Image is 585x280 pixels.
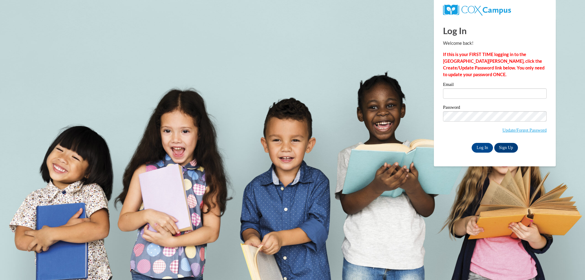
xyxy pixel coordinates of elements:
[443,52,544,77] strong: If this is your FIRST TIME logging in to the [GEOGRAPHIC_DATA][PERSON_NAME], click the Create/Upd...
[443,7,511,12] a: COX Campus
[502,128,547,133] a: Update/Forgot Password
[443,24,547,37] h1: Log In
[494,143,518,153] a: Sign Up
[443,82,547,88] label: Email
[443,5,511,16] img: COX Campus
[472,143,493,153] input: Log In
[443,40,547,47] p: Welcome back!
[443,105,547,111] label: Password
